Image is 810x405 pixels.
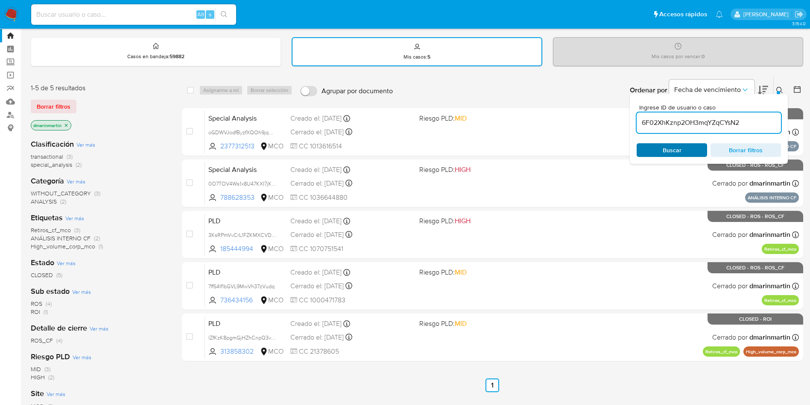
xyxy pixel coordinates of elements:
span: Accesos rápidos [659,10,707,19]
a: Salir [795,10,804,19]
span: s [209,10,211,18]
input: Buscar usuario o caso... [31,9,236,20]
span: Alt [197,10,204,18]
a: Notificaciones [716,11,723,18]
p: david.marinmartinez@mercadolibre.com.co [743,10,792,18]
span: 3.154.0 [792,20,806,27]
button: search-icon [215,9,233,21]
